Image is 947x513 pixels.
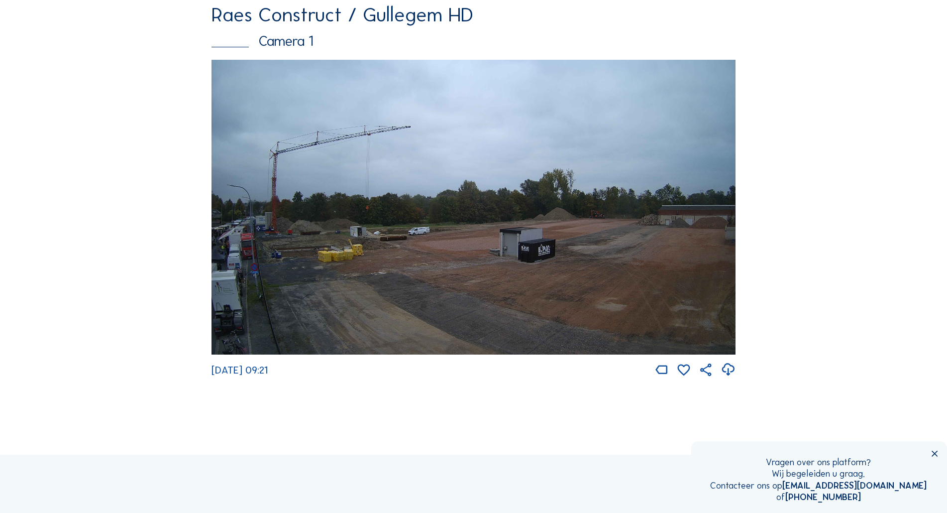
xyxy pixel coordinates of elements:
[710,457,927,469] div: Vragen over ons platform?
[710,480,927,492] div: Contacteer ons op
[710,468,927,480] div: Wij begeleiden u graag.
[211,5,735,25] div: Raes Construct / Gullegem HD
[710,492,927,504] div: of
[211,364,268,376] span: [DATE] 09:21
[211,34,735,48] div: Camera 1
[211,60,735,355] img: Image
[782,480,927,491] a: [EMAIL_ADDRESS][DOMAIN_NAME]
[785,492,861,503] a: [PHONE_NUMBER]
